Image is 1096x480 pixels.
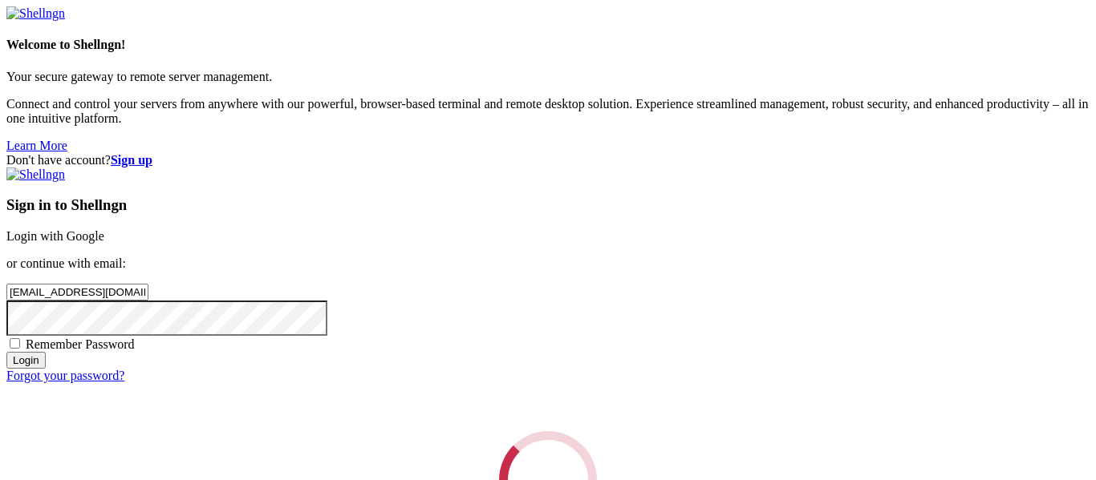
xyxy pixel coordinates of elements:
h3: Sign in to Shellngn [6,196,1090,214]
img: Shellngn [6,167,65,182]
p: Your secure gateway to remote server management. [6,70,1090,84]
p: or continue with email: [6,256,1090,271]
a: Learn More [6,139,67,152]
img: Shellngn [6,6,65,21]
a: Sign up [111,153,152,167]
span: Remember Password [26,337,135,351]
div: Don't have account? [6,153,1090,167]
a: Forgot your password? [6,369,124,382]
p: Connect and control your servers from anywhere with our powerful, browser-based terminal and remo... [6,97,1090,126]
a: Login with Google [6,229,104,243]
h4: Welcome to Shellngn! [6,38,1090,52]
input: Remember Password [10,338,20,349]
input: Login [6,352,46,369]
input: Email address [6,284,148,301]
